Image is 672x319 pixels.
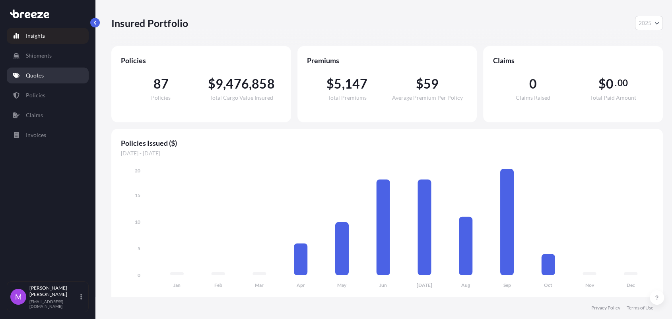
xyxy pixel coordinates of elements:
[627,282,635,288] tspan: Dec
[153,77,169,90] span: 87
[7,107,89,123] a: Claims
[326,77,334,90] span: $
[208,77,216,90] span: $
[516,95,550,101] span: Claims Raised
[493,56,653,65] span: Claims
[26,91,45,99] p: Policies
[591,305,620,311] a: Privacy Policy
[135,168,140,174] tspan: 20
[121,56,282,65] span: Policies
[216,77,223,90] span: 9
[342,77,344,90] span: ,
[7,48,89,64] a: Shipments
[138,272,140,278] tspan: 0
[598,77,606,90] span: $
[121,149,653,157] span: [DATE] - [DATE]
[334,77,342,90] span: 5
[461,282,470,288] tspan: Aug
[29,299,79,309] p: [EMAIL_ADDRESS][DOMAIN_NAME]
[7,68,89,83] a: Quotes
[151,95,171,101] span: Policies
[379,282,387,288] tspan: Jun
[307,56,468,65] span: Premiums
[249,77,252,90] span: ,
[7,28,89,44] a: Insights
[529,77,537,90] span: 0
[585,282,594,288] tspan: Nov
[135,219,140,225] tspan: 10
[7,87,89,103] a: Policies
[255,282,264,288] tspan: Mar
[226,77,249,90] span: 476
[417,282,432,288] tspan: [DATE]
[615,80,617,86] span: .
[635,16,663,30] button: Year Selector
[627,305,653,311] a: Terms of Use
[503,282,511,288] tspan: Sep
[26,52,52,60] p: Shipments
[173,282,181,288] tspan: Jan
[639,19,651,27] span: 2025
[7,127,89,143] a: Invoices
[392,95,462,101] span: Average Premium Per Policy
[252,77,275,90] span: 858
[111,17,188,29] p: Insured Portfolio
[26,131,46,139] p: Invoices
[214,282,222,288] tspan: Feb
[328,95,367,101] span: Total Premiums
[26,32,45,40] p: Insights
[416,77,423,90] span: $
[345,77,368,90] span: 147
[606,77,614,90] span: 0
[423,77,439,90] span: 59
[544,282,552,288] tspan: Oct
[29,285,79,298] p: [PERSON_NAME] [PERSON_NAME]
[26,111,43,119] p: Claims
[135,192,140,198] tspan: 15
[26,72,44,79] p: Quotes
[297,282,305,288] tspan: Apr
[223,77,226,90] span: ,
[138,246,140,251] tspan: 5
[337,282,347,288] tspan: May
[15,293,22,301] span: M
[590,95,636,101] span: Total Paid Amount
[210,95,273,101] span: Total Cargo Value Insured
[618,80,628,86] span: 00
[121,138,653,148] span: Policies Issued ($)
